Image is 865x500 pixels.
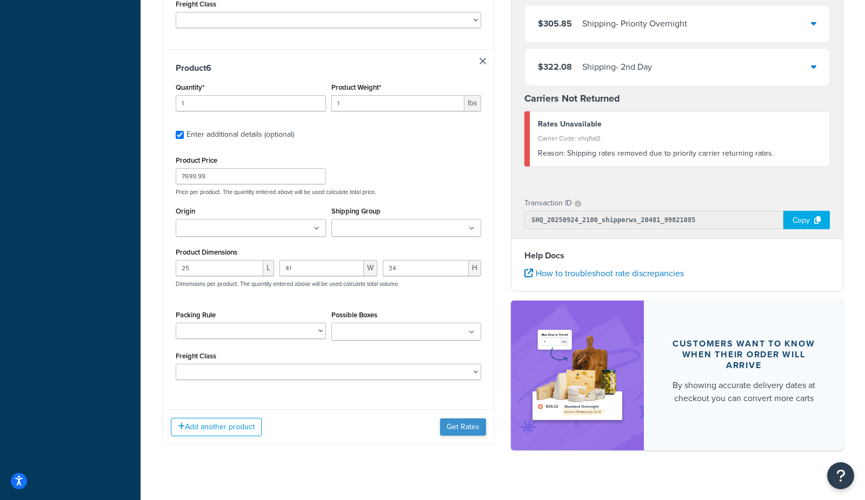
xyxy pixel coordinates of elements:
label: Product Price [176,156,217,164]
div: Carrier Code: shqflat2 [538,131,822,146]
a: How to troubleshoot rate discrepancies [524,267,684,279]
h4: Help Docs [524,249,830,262]
p: Price per product. The quantity entered above will be used calculate total price. [173,188,484,196]
label: Possible Boxes [331,311,377,319]
p: Dimensions per product. The quantity entered above will be used calculate total volume. [173,280,400,288]
span: W [364,260,377,276]
p: Transaction ID [524,196,572,211]
button: Open Resource Center [827,462,854,489]
label: Quantity* [176,83,204,91]
span: Reason: [538,148,565,159]
span: lbs [464,95,481,111]
label: Shipping Group [331,207,381,215]
span: $305.85 [538,17,572,30]
a: Remove Item [480,58,486,64]
img: feature-image-ddt-36eae7f7280da8017bfb280eaccd9c446f90b1fe08728e4019434db127062ab4.png [527,317,628,434]
label: Freight Class [176,352,216,360]
strong: Carriers Not Returned [524,91,620,105]
div: Enter additional details (optional) [187,127,294,142]
button: Get Rates [440,418,486,436]
h3: Product 6 [176,63,481,74]
label: Product Dimensions [176,248,237,256]
span: H [469,260,481,276]
span: $322.08 [538,61,572,73]
label: Product Weight* [331,83,381,91]
input: 0 [176,95,326,111]
div: Copy [783,211,830,229]
button: Add another product [171,418,262,436]
div: By showing accurate delivery dates at checkout you can convert more carts [670,379,817,405]
label: Origin [176,207,195,215]
span: L [263,260,274,276]
div: Shipping rates removed due to priority carrier returning rates. [538,146,822,161]
div: Customers want to know when their order will arrive [670,338,817,371]
div: Shipping - 2nd Day [582,59,652,75]
div: Rates Unavailable [538,117,822,132]
input: 0.00 [331,95,465,111]
input: Enter additional details (optional) [176,131,184,139]
div: Shipping - Priority Overnight [582,16,687,31]
label: Packing Rule [176,311,216,319]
